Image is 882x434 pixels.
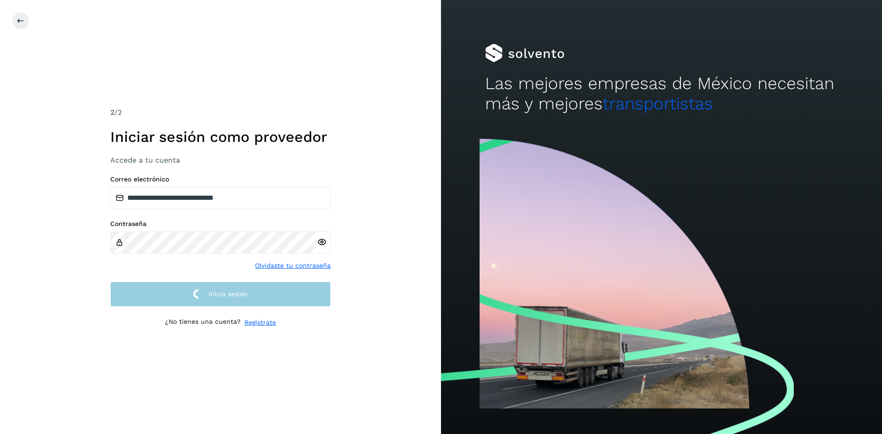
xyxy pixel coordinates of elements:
label: Contraseña [110,220,331,228]
button: Inicia sesión [110,282,331,307]
span: 2 [110,108,114,117]
span: transportistas [603,94,713,113]
p: ¿No tienes una cuenta? [165,318,241,327]
h3: Accede a tu cuenta [110,156,331,164]
h1: Iniciar sesión como proveedor [110,128,331,146]
div: /2 [110,107,331,118]
a: Olvidaste tu contraseña [255,261,331,271]
a: Regístrate [244,318,276,327]
span: Inicia sesión [209,291,248,297]
label: Correo electrónico [110,175,331,183]
h2: Las mejores empresas de México necesitan más y mejores [485,73,838,114]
